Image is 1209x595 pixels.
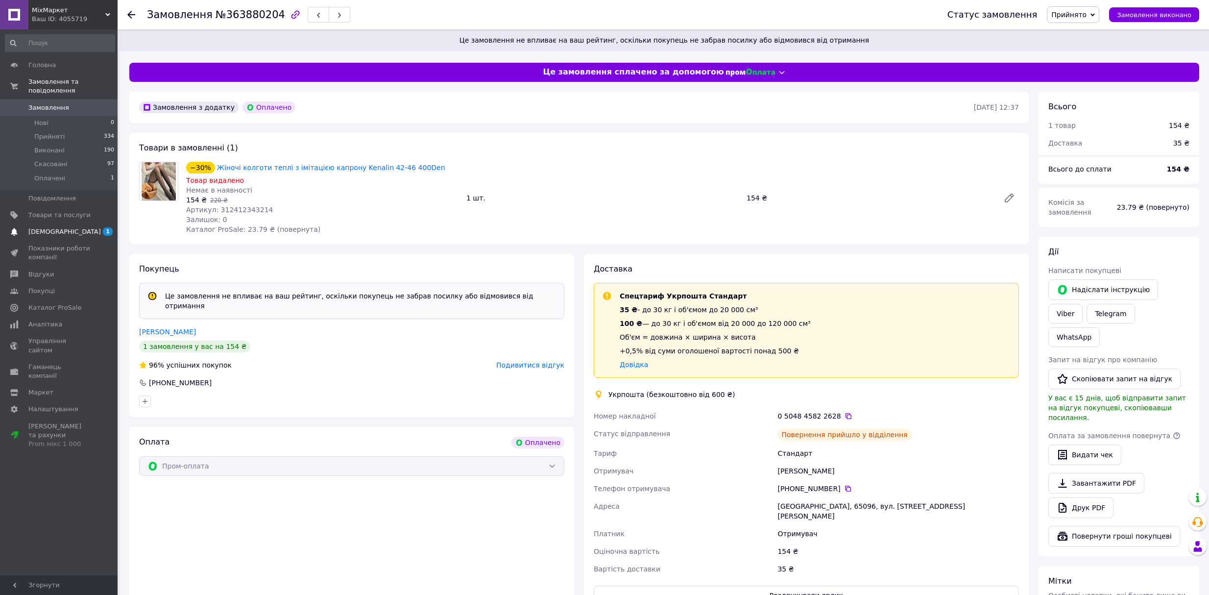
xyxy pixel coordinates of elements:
span: [DEMOGRAPHIC_DATA] [28,227,101,236]
div: 35 ₴ [1167,132,1195,154]
span: 154 ₴ [186,196,207,204]
span: 1 [111,174,114,183]
img: Жіночі колготи теплі з імітацією капрону Kenalin 42-46 400Den [142,162,176,200]
div: Об'єм = довжина × ширина × висота [620,332,811,342]
b: 154 ₴ [1167,165,1189,173]
span: Аналітика [28,320,62,329]
div: +0,5% від суми оголошеної вартості понад 500 ₴ [620,346,811,356]
span: Артикул: 312412343214 [186,206,273,214]
span: Це замовлення сплачено за допомогою [543,67,724,78]
div: успішних покупок [139,360,232,370]
span: Всього [1048,102,1076,111]
span: Замовлення та повідомлення [28,77,118,95]
span: Управління сайтом [28,337,91,354]
a: Довідка [620,361,648,369]
span: Оціночна вартість [594,547,659,555]
span: Каталог ProSale: 23.79 ₴ (повернута) [186,225,320,233]
a: Telegram [1087,304,1135,323]
span: Залишок: 0 [186,216,227,223]
div: Статус замовлення [947,10,1038,20]
div: Ваш ID: 4055719 [32,15,118,24]
span: Оплачені [34,174,65,183]
span: Оплата за замовлення повернута [1048,432,1170,440]
button: Скопіювати запит на відгук [1048,369,1181,389]
div: 154 ₴ [743,191,995,205]
div: Це замовлення не впливає на ваш рейтинг, оскільки покупець не забрав посилку або відмовився від о... [161,291,560,311]
span: 97 [107,160,114,169]
span: 1 [103,227,113,236]
a: [PERSON_NAME] [139,328,196,336]
span: Товар видалено [186,176,244,184]
span: Тариф [594,449,617,457]
span: Виконані [34,146,65,155]
div: 1 замовлення у вас на 154 ₴ [139,341,250,352]
input: Пошук [5,34,115,52]
div: — до 30 кг і об'ємом від 20 000 до 120 000 см³ [620,319,811,328]
span: Повідомлення [28,194,76,203]
div: [PHONE_NUMBER] [148,378,213,388]
span: 334 [104,132,114,141]
span: Дії [1048,247,1059,256]
div: Оплачено [242,101,295,113]
div: 154 ₴ [1169,121,1189,130]
span: Статус відправлення [594,430,670,438]
a: Друк PDF [1048,497,1113,518]
button: Видати чек [1048,445,1121,465]
span: №363880204 [216,9,285,21]
div: Повернення прийшло у відділення [777,429,911,441]
div: Отримувач [775,525,1021,543]
span: Немає в наявності [186,186,252,194]
span: Прийняті [34,132,65,141]
span: Вартість доставки [594,565,660,573]
span: Маркет [28,388,53,397]
span: [PERSON_NAME] та рахунки [28,422,91,449]
span: Замовлення [28,103,69,112]
button: Повернути гроші покупцеві [1048,526,1180,546]
span: У вас є 15 днів, щоб відправити запит на відгук покупцеві, скопіювавши посилання. [1048,394,1186,421]
span: Товари в замовленні (1) [139,143,238,152]
span: MixМаркет [32,6,105,15]
span: Оплата [139,437,169,446]
span: Каталог ProSale [28,303,81,312]
span: Телефон отримувача [594,485,670,493]
span: Комісія за замовлення [1048,198,1091,216]
span: 100 ₴ [620,320,642,327]
span: Прийнято [1051,11,1087,19]
a: Viber [1048,304,1083,323]
div: - до 30 кг і об'ємом до 20 000 см³ [620,305,811,315]
a: Редагувати [999,188,1019,208]
span: Всього до сплати [1048,165,1112,173]
div: 0 5048 4582 2628 [777,411,1019,421]
span: Покупці [28,287,55,296]
span: Показники роботи компанії [28,244,91,262]
span: Номер накладної [594,412,656,420]
div: 1 шт. [462,191,743,205]
span: Спецтариф Укрпошта Стандарт [620,292,747,300]
div: 35 ₴ [775,560,1021,578]
button: Надіслати інструкцію [1048,279,1158,300]
span: Написати покупцеві [1048,267,1121,274]
span: Замовлення [147,9,213,21]
span: Доставка [1048,139,1082,147]
div: [PERSON_NAME] [775,462,1021,480]
span: Покупець [139,264,179,273]
span: Платник [594,530,625,538]
span: Головна [28,61,56,70]
a: WhatsApp [1048,327,1100,347]
div: Повернутися назад [127,10,135,20]
span: Відгуки [28,270,54,279]
div: Оплачено [511,437,564,448]
span: 1 товар [1048,122,1076,129]
button: Замовлення виконано [1109,7,1199,22]
span: Скасовані [34,160,68,169]
div: Prom мікс 1 000 [28,440,91,448]
div: [PHONE_NUMBER] [777,484,1019,494]
time: [DATE] 12:37 [974,103,1019,111]
span: Запит на відгук про компанію [1048,356,1157,364]
div: Стандарт [775,445,1021,462]
span: 220 ₴ [210,197,228,204]
span: 35 ₴ [620,306,637,314]
span: Замовлення виконано [1117,11,1191,19]
span: Товари та послуги [28,211,91,220]
span: Це замовлення не впливає на ваш рейтинг, оскільки покупець не забрав посилку або відмовився від о... [131,35,1197,45]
